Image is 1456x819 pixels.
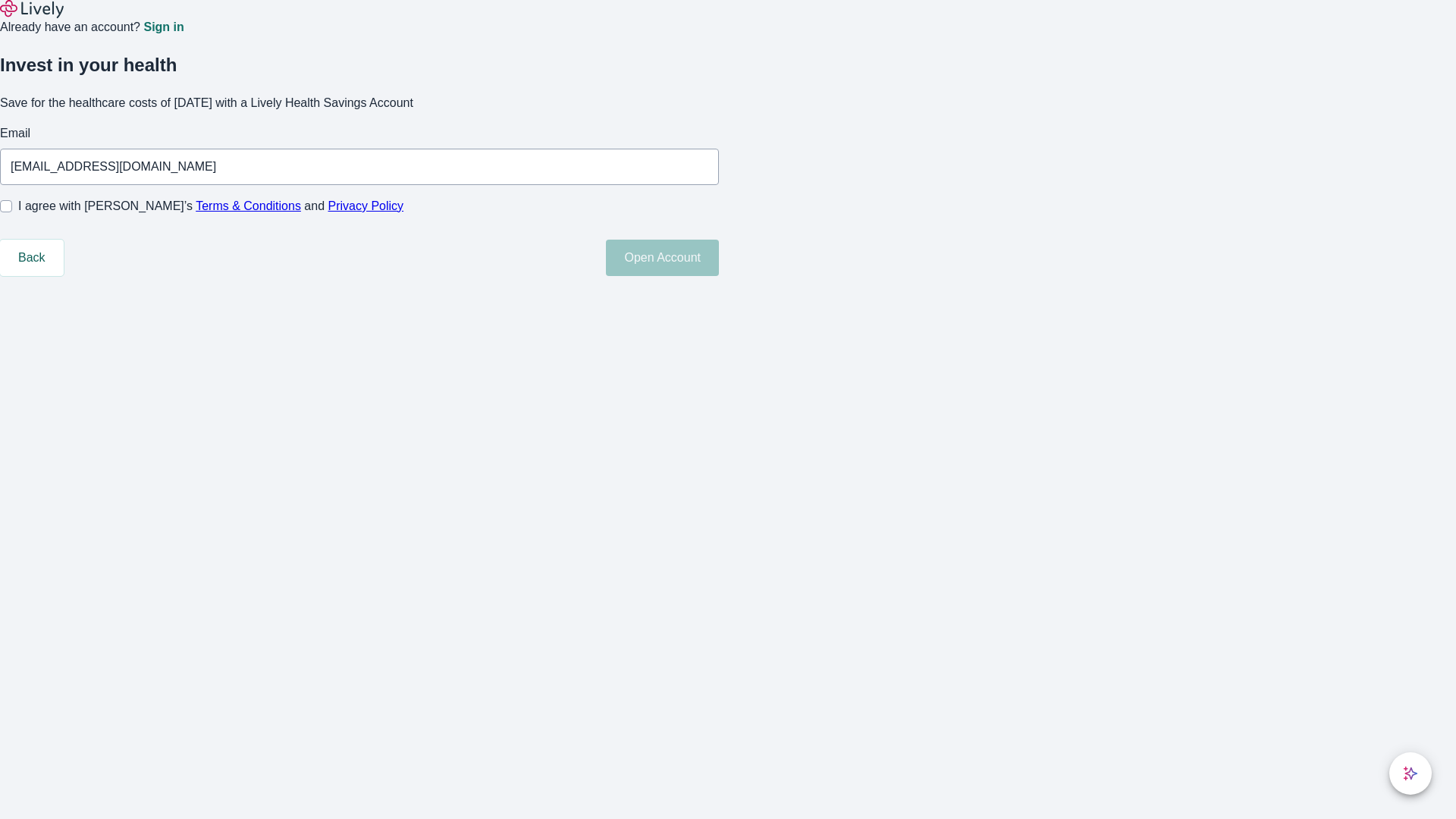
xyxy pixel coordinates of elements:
svg: Lively AI Assistant [1403,766,1418,781]
a: Privacy Policy [328,199,404,212]
a: Terms & Conditions [196,199,301,212]
span: I agree with [PERSON_NAME]’s and [18,197,403,215]
button: chat [1389,752,1432,795]
a: Sign in [143,21,184,33]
